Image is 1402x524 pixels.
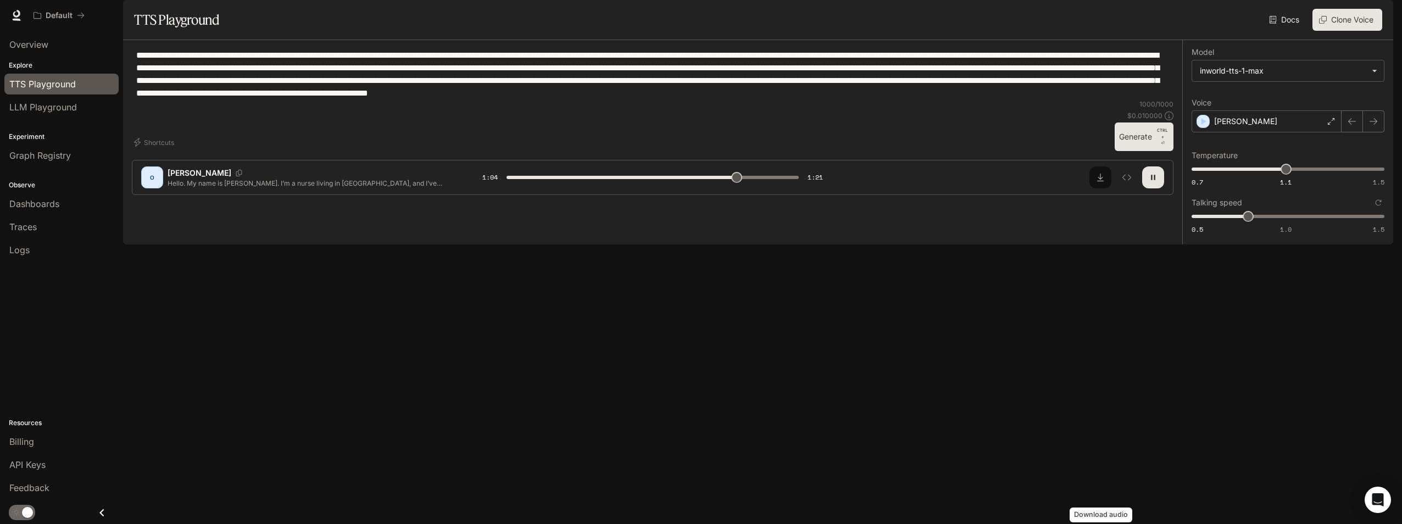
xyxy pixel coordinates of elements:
[1139,99,1173,109] p: 1000 / 1000
[1070,508,1132,522] div: Download audio
[168,179,456,188] p: Hello. My name is [PERSON_NAME]. I’m a nurse living in [GEOGRAPHIC_DATA], and I’ve always believe...
[1280,177,1292,187] span: 1.1
[1312,9,1382,31] button: Clone Voice
[143,169,161,186] div: O
[1331,13,1373,27] font: Clone Voice
[1192,225,1203,234] span: 0.5
[1365,487,1391,513] div: Open Intercom Messenger
[1115,122,1173,151] button: GenerateCTRL +⏎
[1156,127,1169,140] p: CTRL +
[1192,48,1214,56] p: Model
[1119,130,1152,144] font: Generate
[482,172,498,183] span: 1:04
[1192,199,1242,207] p: Talking speed
[1132,112,1162,120] font: 0.010000
[1161,141,1165,146] font: ⏎
[144,137,174,148] font: Shortcuts
[1116,166,1138,188] button: Inspect
[1267,9,1304,31] a: Docs
[1372,197,1384,209] button: Reset to default
[29,4,90,26] button: All workspaces
[1192,152,1238,159] p: Temperature
[1192,99,1211,107] p: Voice
[1373,225,1384,234] span: 1.5
[231,170,247,176] button: Copy Voice ID
[1089,166,1111,188] button: Download audio
[1280,225,1292,234] span: 1.0
[1192,60,1384,81] div: inworld-tts-1-max
[1127,111,1162,120] p: $
[1200,65,1366,76] div: inworld-tts-1-max
[134,9,219,31] h1: TTS Playground
[1214,116,1277,127] p: [PERSON_NAME]
[1281,13,1299,27] font: Docs
[808,172,823,183] span: 1:21
[46,11,73,20] p: Default
[1192,177,1203,187] span: 0.7
[1373,177,1384,187] span: 1.5
[168,168,231,179] p: [PERSON_NAME]
[132,133,179,151] button: Shortcuts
